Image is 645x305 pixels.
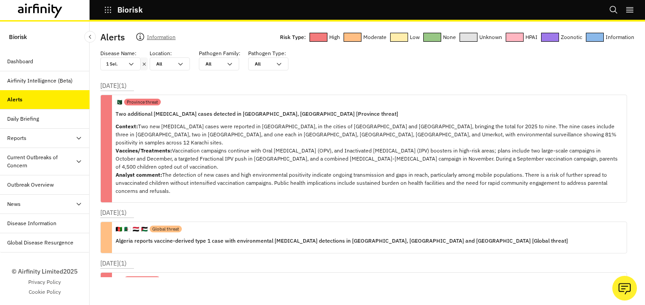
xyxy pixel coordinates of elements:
p: Algeria reports vaccine-derived type 1 case with environmental [MEDICAL_DATA] detections in [GEOG... [116,236,568,246]
p: Biorisk [117,6,143,14]
p: Pathogen Family : [199,49,241,57]
p: 🇵🇰 [116,98,122,106]
p: None [443,32,456,42]
a: Privacy Policy [28,278,61,286]
p: Low [410,32,420,42]
div: Global Disease Resurgence [7,239,73,247]
strong: Analyst comment: [116,171,162,178]
p: Pathogen Type : [248,49,286,57]
strong: Vaccines/Treatments: [116,147,172,154]
div: Disease Information [7,219,56,227]
div: Dashboard [7,57,33,65]
p: National threat [127,276,158,283]
button: Close Sidebar [84,31,96,43]
p: © Airfinity Limited 2025 [12,267,77,276]
div: Reports [7,134,26,142]
p: Two new [MEDICAL_DATA] cases were reported in [GEOGRAPHIC_DATA], in the cities of [GEOGRAPHIC_DAT... [116,122,619,195]
p: High [329,32,340,42]
p: 🇵🇸 [141,225,148,233]
div: Alerts [7,96,22,104]
p: Two additional [MEDICAL_DATA] cases detected in [GEOGRAPHIC_DATA], [GEOGRAPHIC_DATA] [Province th... [116,109,619,119]
p: 🇩🇿 [124,225,131,233]
button: Search [609,2,618,17]
p: Biorisk [9,29,27,45]
p: Global threat [152,226,179,232]
p: HPAI [525,32,537,42]
p: Province threat [127,99,158,105]
p: [DATE] ( 1 ) [100,81,127,91]
div: Airfinity Intelligence (Beta) [7,77,73,85]
button: Ask our analysts [612,276,637,301]
p: [DATE] ( 1 ) [100,259,127,268]
p: Information [606,32,634,42]
div: Outbreak Overview [7,181,54,189]
div: News [7,200,21,208]
div: 1 Sel. [101,58,128,70]
div: Daily Briefing [7,115,39,123]
p: Disease Name : [100,49,137,57]
p: 🇦🇫 [116,225,122,233]
a: Cookie Policy [29,288,61,296]
strong: Context: [116,123,138,130]
p: Location : [150,49,172,57]
p: Information [147,32,176,45]
p: Unknown [479,32,502,42]
p: 🇵🇬 [116,276,122,284]
p: [DATE] ( 1 ) [100,208,127,218]
p: Alerts [100,30,125,44]
p: Risk Type: [280,32,306,42]
p: Moderate [363,32,387,42]
button: Biorisk [104,2,143,17]
p: Zoonotic [561,32,582,42]
p: 🇾🇪 [133,225,139,233]
div: Current Outbreaks of Concern [7,153,75,170]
